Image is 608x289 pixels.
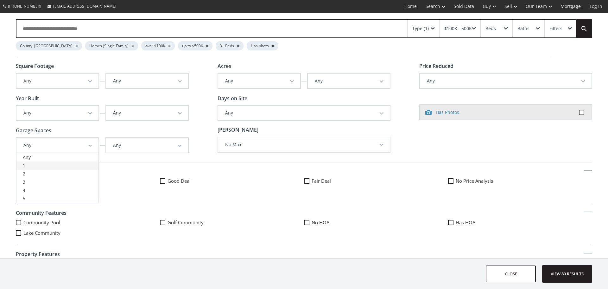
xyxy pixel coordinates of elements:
[8,3,41,9] span: [PHONE_NUMBER]
[106,138,188,153] button: Any
[16,63,189,69] h4: Square Footage
[16,219,160,226] label: Community Pool
[23,187,25,193] span: 4
[448,178,592,184] label: No Price Analysis
[218,137,390,152] button: No Max
[304,178,448,184] label: Fair Deal
[53,3,116,9] span: [EMAIL_ADDRESS][DOMAIN_NAME]
[16,138,98,153] button: Any
[23,162,25,168] span: 1
[44,0,119,12] a: [EMAIL_ADDRESS][DOMAIN_NAME]
[517,26,529,31] div: Baths
[247,41,278,50] div: Has photo
[304,219,448,226] label: No HOA
[486,266,536,282] button: close
[419,104,592,120] label: Has Photos
[23,171,25,177] span: 2
[16,153,99,203] ul: Any
[544,266,590,282] span: View 89 results
[308,74,390,88] button: Any
[141,41,175,50] div: over $100K
[216,41,244,50] div: 3+ Beds
[16,207,592,219] h4: Community Features
[160,219,304,226] label: Golf Community
[106,74,188,88] button: Any
[485,26,496,31] div: Beds
[178,41,212,50] div: up to $500K
[23,154,31,160] span: Any
[448,219,592,226] label: Has HOA
[106,106,188,120] button: Any
[16,96,189,102] h4: Year Built
[542,265,592,283] button: View 89 results
[160,178,304,184] label: Good Deal
[16,166,592,178] h4: Deal Ratings
[16,230,160,236] label: Lake Community
[16,128,189,134] h4: Garage Spaces
[16,106,98,120] button: Any
[23,195,25,201] span: 5
[412,26,429,31] div: Type (1)
[218,63,390,69] h4: Acres
[218,96,390,102] h4: Days on Site
[23,179,25,185] span: 3
[218,106,390,120] button: Any
[419,63,592,69] h4: Price Reduced
[420,74,592,88] button: Any
[16,41,82,50] div: County: [GEOGRAPHIC_DATA]
[218,127,390,133] h4: [PERSON_NAME]
[444,26,472,31] div: $100K - 500K
[549,26,562,31] div: Filters
[218,74,300,88] button: Any
[16,248,592,260] h4: Property Features
[85,41,138,50] div: Homes (Single Family)
[16,74,98,88] button: Any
